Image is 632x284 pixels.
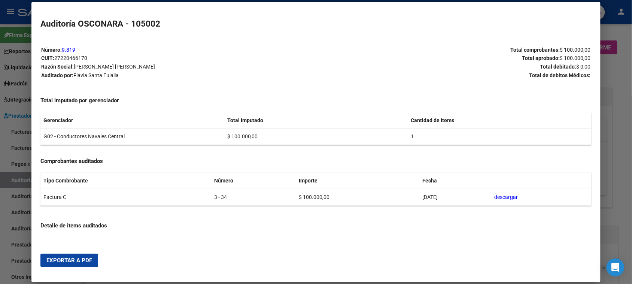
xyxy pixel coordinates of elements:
a: 9.819 [62,47,75,53]
p: Total debitado: [316,63,591,71]
span: Flavia Santa Eulalia [73,72,119,78]
button: Exportar a PDF [40,254,98,267]
h4: Total imputado por gerenciador [40,96,591,105]
td: G02 - Conductores Navales Central [40,129,224,145]
span: $ 0,00 [577,64,591,70]
span: [PERSON_NAME] [PERSON_NAME] [74,64,155,70]
p: Razón Social: [41,63,316,71]
th: Importe [296,173,420,189]
td: 1 [408,129,591,145]
a: descargar [495,194,518,200]
p: Total aprobado: [316,54,591,63]
span: 27220466170 [54,55,87,61]
th: Gerenciador [40,112,224,129]
p: Total comprobantes: [316,46,591,54]
td: 3 - 34 [211,189,296,206]
span: $ 100.000,00 [560,47,591,53]
td: $ 100.000,00 [224,129,408,145]
td: $ 100.000,00 [296,189,420,206]
h2: Auditoría OSCONARA - 105002 [40,18,591,30]
td: Factura C [40,189,211,206]
p: CUIT: [41,54,316,63]
th: Tipo Combrobante [40,173,211,189]
div: Open Intercom Messenger [607,259,625,277]
th: Cantidad de Items [408,112,591,129]
th: Total Imputado [224,112,408,129]
span: Exportar a PDF [46,257,92,264]
th: Número [211,173,296,189]
p: Total de debitos Médicos: [316,71,591,80]
h4: Detalle de items auditados [40,221,591,230]
p: Número: [41,46,316,54]
th: Fecha [420,173,492,189]
td: [DATE] [420,189,492,206]
span: $ 100.000,00 [560,55,591,61]
h4: Comprobantes auditados [40,157,591,166]
p: Auditado por: [41,71,316,80]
